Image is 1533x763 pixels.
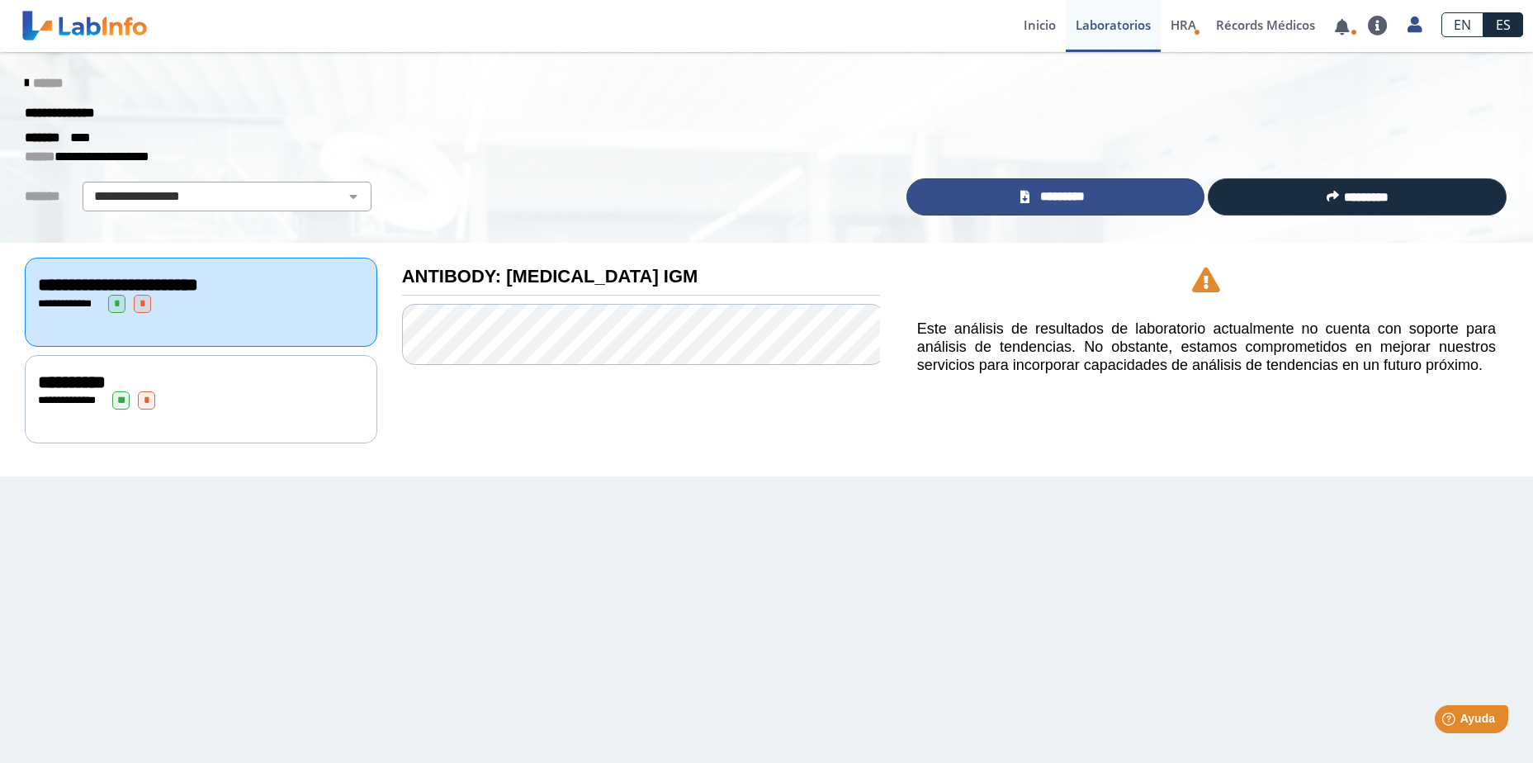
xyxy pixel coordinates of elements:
[1483,12,1523,37] a: ES
[402,266,698,287] b: ANTIBODY: [MEDICAL_DATA] IGM
[1171,17,1196,33] span: HRA
[917,320,1496,374] h5: Este análisis de resultados de laboratorio actualmente no cuenta con soporte para análisis de ten...
[1386,699,1515,745] iframe: Help widget launcher
[1441,12,1483,37] a: EN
